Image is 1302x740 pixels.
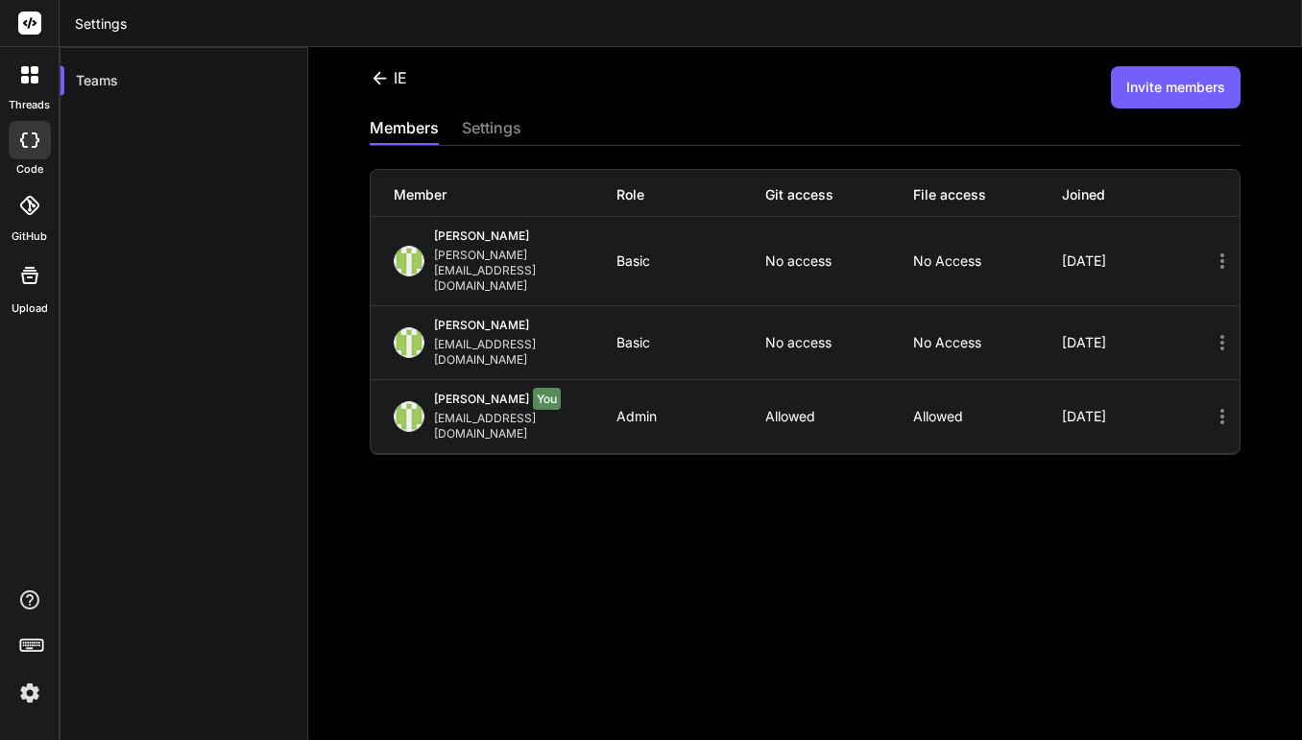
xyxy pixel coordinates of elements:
label: GitHub [12,228,47,245]
div: Basic [616,253,765,269]
div: Git access [765,185,914,204]
label: Upload [12,300,48,317]
div: IE [370,66,407,89]
p: Allowed [913,409,1062,424]
p: No access [765,253,914,269]
div: [DATE] [1062,335,1211,350]
label: threads [9,97,50,113]
span: [PERSON_NAME] [434,228,529,243]
span: You [533,388,561,410]
div: members [370,116,439,143]
label: code [16,161,43,178]
div: [DATE] [1062,409,1211,424]
div: Basic [616,335,765,350]
div: [DATE] [1062,253,1211,269]
span: [PERSON_NAME] [434,318,529,332]
img: profile_image [394,246,424,276]
div: [EMAIL_ADDRESS][DOMAIN_NAME] [434,337,616,368]
div: [EMAIL_ADDRESS][DOMAIN_NAME] [434,411,616,442]
p: No access [913,335,1062,350]
div: Joined [1062,185,1211,204]
p: Allowed [765,409,914,424]
div: settings [462,116,521,143]
p: No access [765,335,914,350]
div: Role [616,185,765,204]
span: [PERSON_NAME] [434,392,529,406]
div: Teams [60,60,307,102]
div: File access [913,185,1062,204]
p: No access [913,253,1062,269]
div: Admin [616,409,765,424]
img: profile_image [394,327,424,358]
img: profile_image [394,401,424,432]
img: settings [13,677,46,709]
button: Invite members [1111,66,1241,108]
div: [PERSON_NAME][EMAIL_ADDRESS][DOMAIN_NAME] [434,248,616,294]
div: Member [394,185,616,204]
